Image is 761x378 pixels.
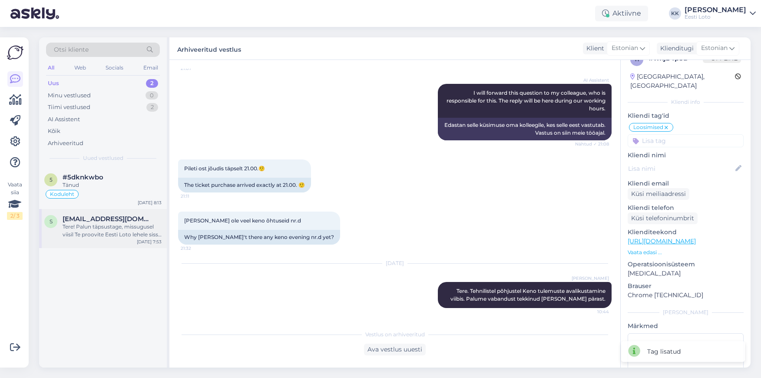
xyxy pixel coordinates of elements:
span: Otsi kliente [54,45,89,54]
div: [GEOGRAPHIC_DATA], [GEOGRAPHIC_DATA] [630,72,735,90]
span: Vestlus on arhiveeritud [365,331,425,338]
p: Vaata edasi ... [628,249,744,256]
span: Koduleht [50,192,74,197]
div: Küsi meiliaadressi [628,188,689,200]
div: Why [PERSON_NAME]'t there any keno evening nr.d yet? [178,230,340,245]
a: [PERSON_NAME]Eesti Loto [685,7,756,20]
div: 2 / 3 [7,212,23,220]
div: [PERSON_NAME] [685,7,746,13]
div: Edastan selle küsimuse oma kolleegile, kes selle eest vastutab. Vastus on siin meie tööajal. [438,118,612,140]
span: [PERSON_NAME] ole veel keno õhtuseid nr.d [184,217,301,224]
div: Klient [583,44,604,53]
input: Lisa tag [628,134,744,147]
div: Kliendi info [628,98,744,106]
div: [DATE] 7:53 [137,239,162,245]
div: Tere! Palun täpsustage, missugusel viisil Te proovite Eesti Loto lehele sisse logida ning millise... [63,223,162,239]
div: Arhiveeritud [48,139,83,148]
input: Lisa nimi [628,164,734,173]
div: [PERSON_NAME] [628,308,744,316]
span: 21:07 [181,65,213,72]
label: Arhiveeritud vestlus [177,43,241,54]
p: Kliendi tag'id [628,111,744,120]
span: Estonian [701,43,728,53]
div: Ava vestlus uuesti [364,344,426,355]
span: Uued vestlused [83,154,123,162]
div: 2 [146,103,158,112]
span: #5dknkwbo [63,173,103,181]
span: Nähtud ✓ 21:08 [575,141,609,147]
div: Aktiivne [595,6,648,21]
div: Socials [104,62,125,73]
span: AI Assistent [576,77,609,83]
span: Loosimised [633,125,663,130]
span: 21:32 [181,245,213,252]
span: I will forward this question to my colleague, who is responsible for this. The reply will be here... [447,90,607,112]
div: Email [142,62,160,73]
div: [DATE] 8:13 [138,199,162,206]
p: Klienditeekond [628,228,744,237]
span: Estonian [612,43,638,53]
p: Kliendi email [628,179,744,188]
div: AI Assistent [48,115,80,124]
span: Tere. Tehnilistel põhjustel Keno tulemuste avalikustamine viibis. Palume vabandust tekkinud [PERS... [450,288,607,302]
div: Kõik [48,127,60,136]
span: [PERSON_NAME] [572,275,609,282]
div: Tag lisatud [647,347,681,356]
div: Küsi telefoninumbrit [628,212,698,224]
p: [MEDICAL_DATA] [628,269,744,278]
a: [URL][DOMAIN_NAME] [628,237,696,245]
div: [DATE] [178,259,612,267]
p: Operatsioonisüsteem [628,260,744,269]
div: Tiimi vestlused [48,103,90,112]
div: Vaata siia [7,181,23,220]
div: Tänud [63,181,162,189]
div: Klienditugi [657,44,694,53]
p: Kliendi nimi [628,151,744,160]
div: Eesti Loto [685,13,746,20]
div: KK [669,7,681,20]
span: Pileti ost jõudis täpselt 21.00.🤨 [184,165,265,172]
span: 5 [50,176,53,183]
span: silvipihlak50@gmai.com [63,215,153,223]
div: All [46,62,56,73]
div: The ticket purchase arrived exactly at 21.00. 🤨 [178,178,311,192]
p: Kliendi telefon [628,203,744,212]
p: Märkmed [628,322,744,331]
img: Askly Logo [7,44,23,61]
div: 0 [146,91,158,100]
span: 10:44 [576,308,609,315]
div: 2 [146,79,158,88]
p: Brauser [628,282,744,291]
span: 21:11 [181,193,213,199]
div: Minu vestlused [48,91,91,100]
div: Web [73,62,88,73]
p: Chrome [TECHNICAL_ID] [628,291,744,300]
span: s [50,218,53,225]
div: Uus [48,79,59,88]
